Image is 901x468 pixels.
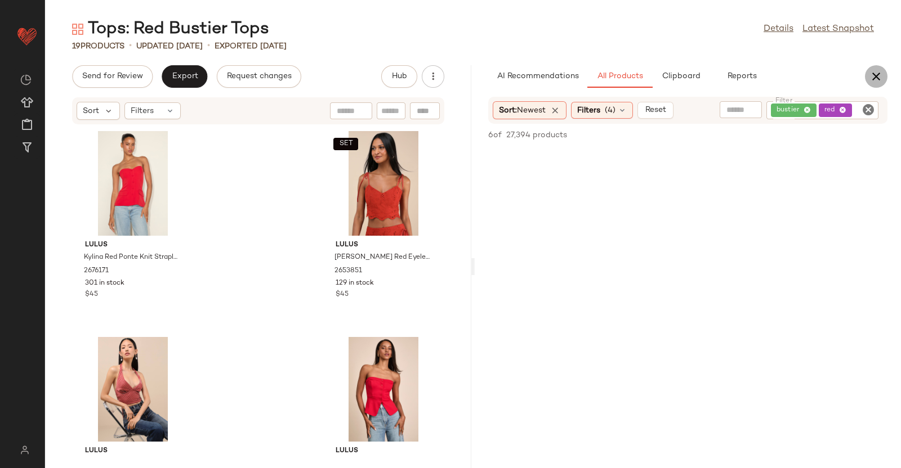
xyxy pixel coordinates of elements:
button: Hub [381,65,417,88]
a: Latest Snapshot [802,22,874,36]
button: Request changes [217,65,301,88]
span: 2676171 [84,266,109,276]
span: (4) [605,105,615,116]
span: Clipboard [661,72,700,81]
span: • [129,39,132,53]
a: Details [764,22,793,36]
span: 301 in stock [85,278,124,289]
span: Sort: [499,105,546,116]
img: svg%3e [20,74,32,85]
span: bustier [777,105,804,115]
span: 6 of [488,129,502,141]
span: Newest [517,106,546,115]
span: All Products [597,72,643,81]
p: Exported [DATE] [215,40,287,52]
img: 2676171_02_front_2025-07-03.jpg [76,131,190,236]
button: Reset [637,102,673,119]
span: [PERSON_NAME] Red Eyelet Embroidered Tie-Strap Tank Top [334,253,430,263]
span: Lulus [336,446,431,456]
span: Filters [131,105,154,117]
span: Lulus [336,240,431,250]
img: 12724641_2653851.jpg [327,131,440,236]
span: $45 [85,290,98,300]
p: updated [DATE] [136,40,203,52]
div: Tops: Red Bustier Tops [72,18,269,40]
span: 19 [72,42,81,51]
span: red [824,105,839,115]
button: Export [162,65,207,88]
span: Sort [83,105,99,117]
i: Clear Filter [862,103,875,116]
img: svg%3e [14,445,35,454]
span: Kylina Red Ponte Knit Strapless Top [84,253,180,263]
span: Hub [391,72,407,81]
span: Lulus [85,240,181,250]
span: Reset [644,106,666,115]
span: $45 [336,290,349,300]
button: SET [333,138,358,150]
div: Products [72,40,124,52]
span: 2653851 [334,266,362,276]
img: 12761401_2663731.jpg [76,337,190,442]
span: Send for Review [82,72,143,81]
span: Reports [726,72,756,81]
span: Export [171,72,198,81]
span: SET [338,140,353,148]
button: Send for Review [72,65,153,88]
span: AI Recommendations [497,72,579,81]
span: • [207,39,210,53]
span: Request changes [226,72,292,81]
span: Filters [577,105,600,116]
span: 129 in stock [336,278,374,289]
span: Lulus [85,446,181,456]
span: 27,394 products [506,129,567,141]
img: heart_red.DM2ytmEG.svg [16,25,38,47]
img: 2694471_03_back_2025-06-30.jpg [327,337,440,442]
img: svg%3e [72,24,83,35]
